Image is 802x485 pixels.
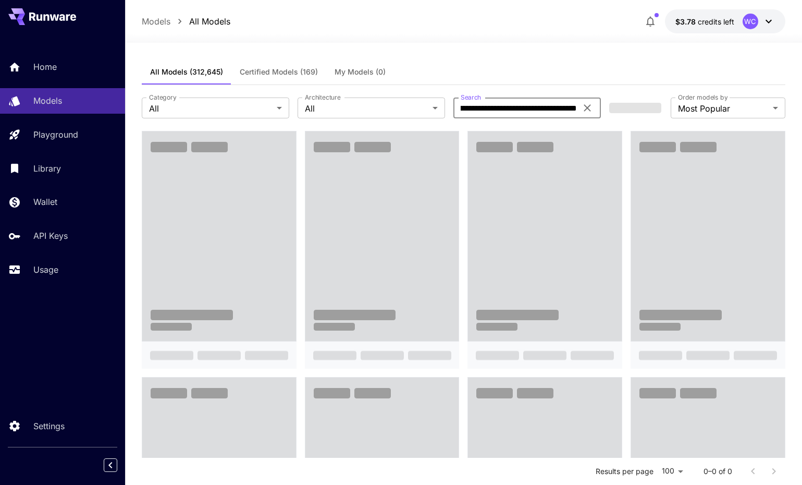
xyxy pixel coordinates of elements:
span: $3.78 [675,17,698,26]
span: Most Popular [678,102,769,115]
p: Settings [33,420,65,432]
button: Collapse sidebar [104,458,117,472]
span: My Models (0) [335,67,386,77]
span: All Models (312,645) [150,67,223,77]
p: Library [33,162,61,175]
nav: breadcrumb [142,15,230,28]
div: WC [743,14,758,29]
p: Models [33,94,62,107]
p: Home [33,60,57,73]
div: Collapse sidebar [112,456,125,475]
p: Wallet [33,196,57,208]
button: $3.77641WC [665,9,785,33]
span: All [305,102,428,115]
label: Order models by [678,93,727,102]
a: All Models [189,15,230,28]
label: Category [149,93,177,102]
div: 100 [658,464,687,479]
p: 0–0 of 0 [704,466,732,477]
span: All [149,102,273,115]
label: Search [461,93,481,102]
p: Usage [33,263,58,276]
a: Models [142,15,170,28]
p: Results per page [596,466,653,477]
label: Architecture [305,93,340,102]
span: Certified Models (169) [240,67,318,77]
div: $3.77641 [675,16,734,27]
p: Playground [33,128,78,141]
span: credits left [698,17,734,26]
p: API Keys [33,229,68,242]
